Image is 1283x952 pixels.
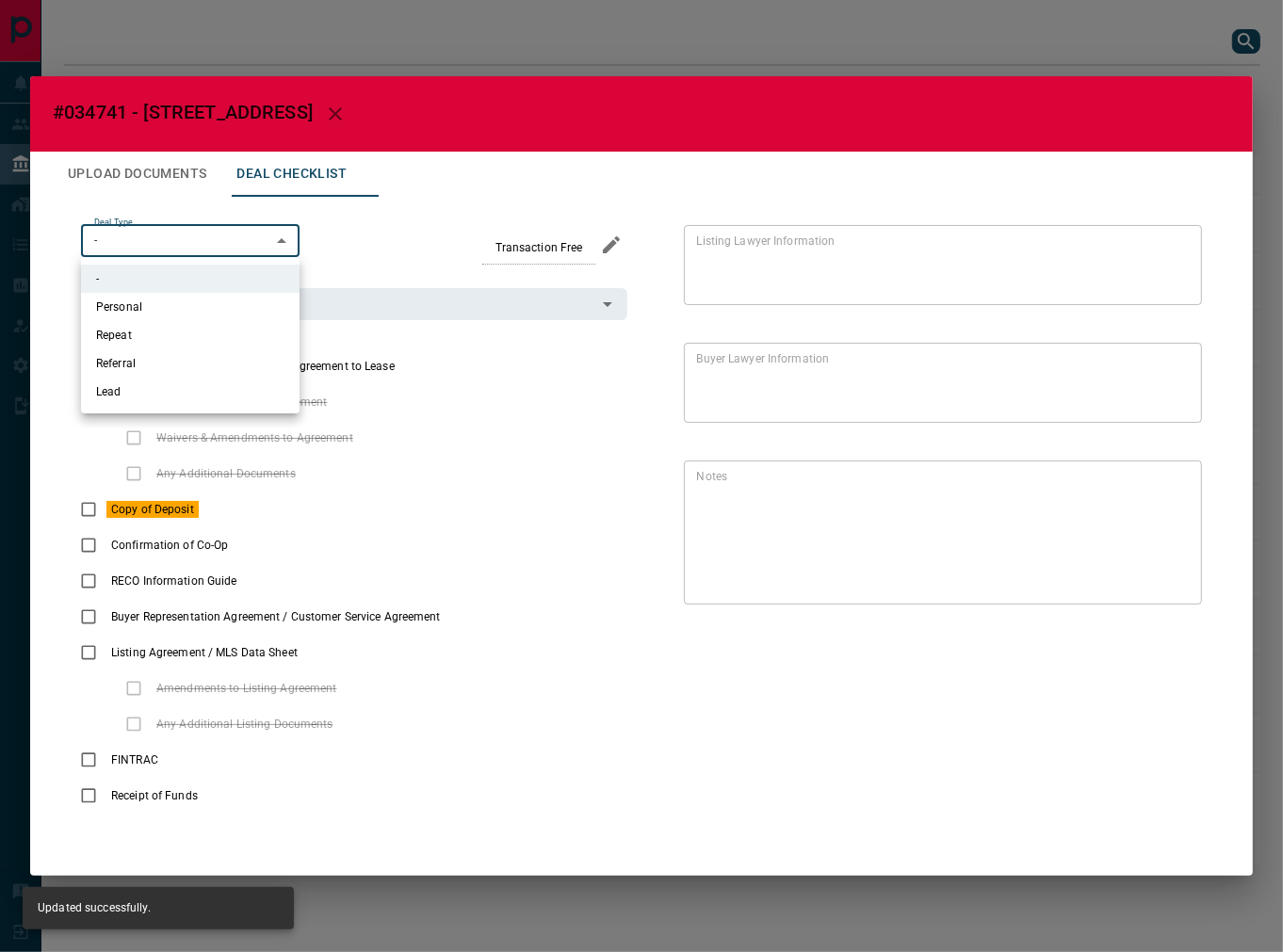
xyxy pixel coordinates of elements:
[81,349,300,378] li: Referral
[81,378,300,406] li: Lead
[81,321,300,349] li: Repeat
[38,893,151,924] div: Updated successfully.
[81,265,300,293] li: -
[81,293,300,321] li: Personal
